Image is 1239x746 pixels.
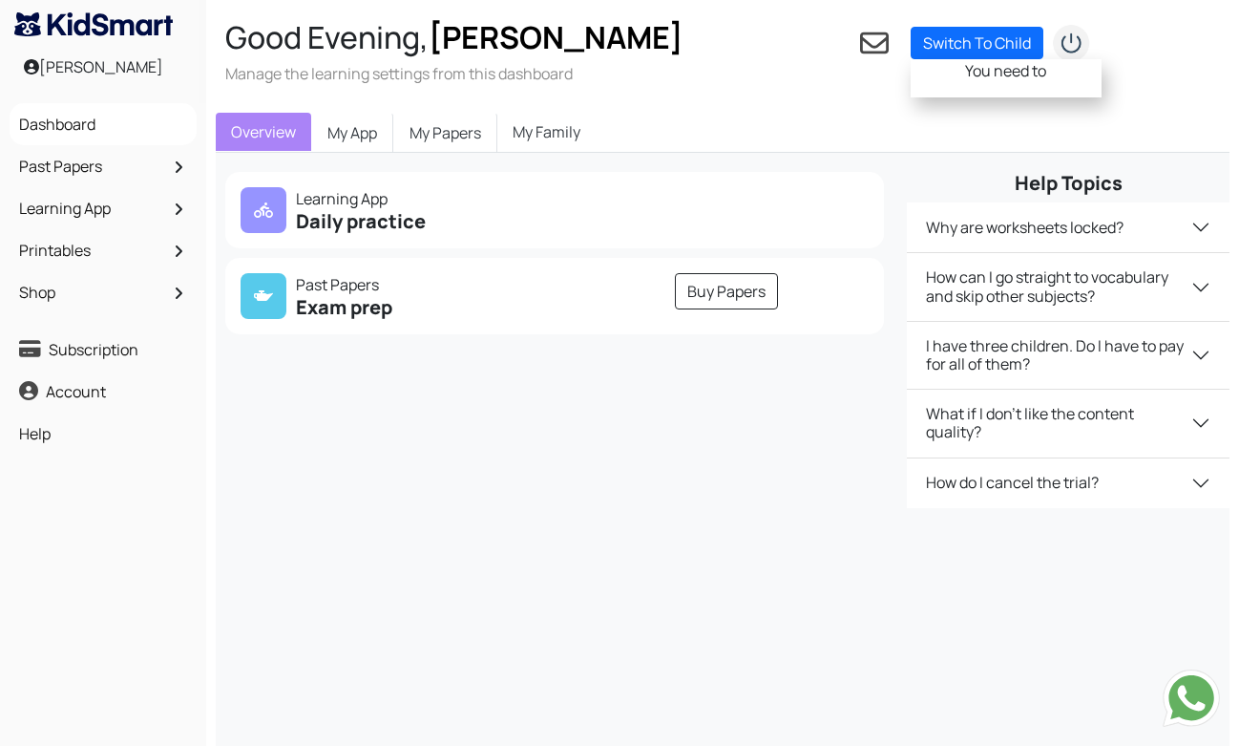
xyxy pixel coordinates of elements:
[241,273,543,296] p: Past Papers
[225,63,683,84] h3: Manage the learning settings from this dashboard
[14,108,192,140] a: Dashboard
[907,458,1229,508] button: How do I cancel the trial?
[241,187,543,210] p: Learning App
[311,113,393,153] a: My App
[675,273,778,309] a: Buy Papers
[429,16,683,58] span: [PERSON_NAME]
[907,322,1229,389] button: I have three children. Do I have to pay for all of them?
[241,296,543,319] h5: Exam prep
[911,27,1043,59] a: Switch To Child
[216,113,311,151] a: Overview
[907,202,1229,252] button: Why are worksheets locked?
[14,234,192,266] a: Printables
[14,375,192,408] a: Account
[1163,670,1220,727] img: Send whatsapp message to +442080035976
[241,210,543,233] h5: Daily practice
[911,59,1102,82] p: You need to
[14,12,173,36] img: KidSmart logo
[225,19,683,55] h2: Good Evening,
[393,113,497,153] a: My Papers
[14,276,192,309] a: Shop
[907,390,1229,457] button: What if I don't like the content quality?
[14,333,192,366] a: Subscription
[14,192,192,224] a: Learning App
[907,172,1229,195] h5: Help Topics
[14,150,192,182] a: Past Papers
[14,417,192,450] a: Help
[907,253,1229,320] button: How can I go straight to vocabulary and skip other subjects?
[1052,24,1090,62] img: logout2.png
[497,113,596,151] a: My Family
